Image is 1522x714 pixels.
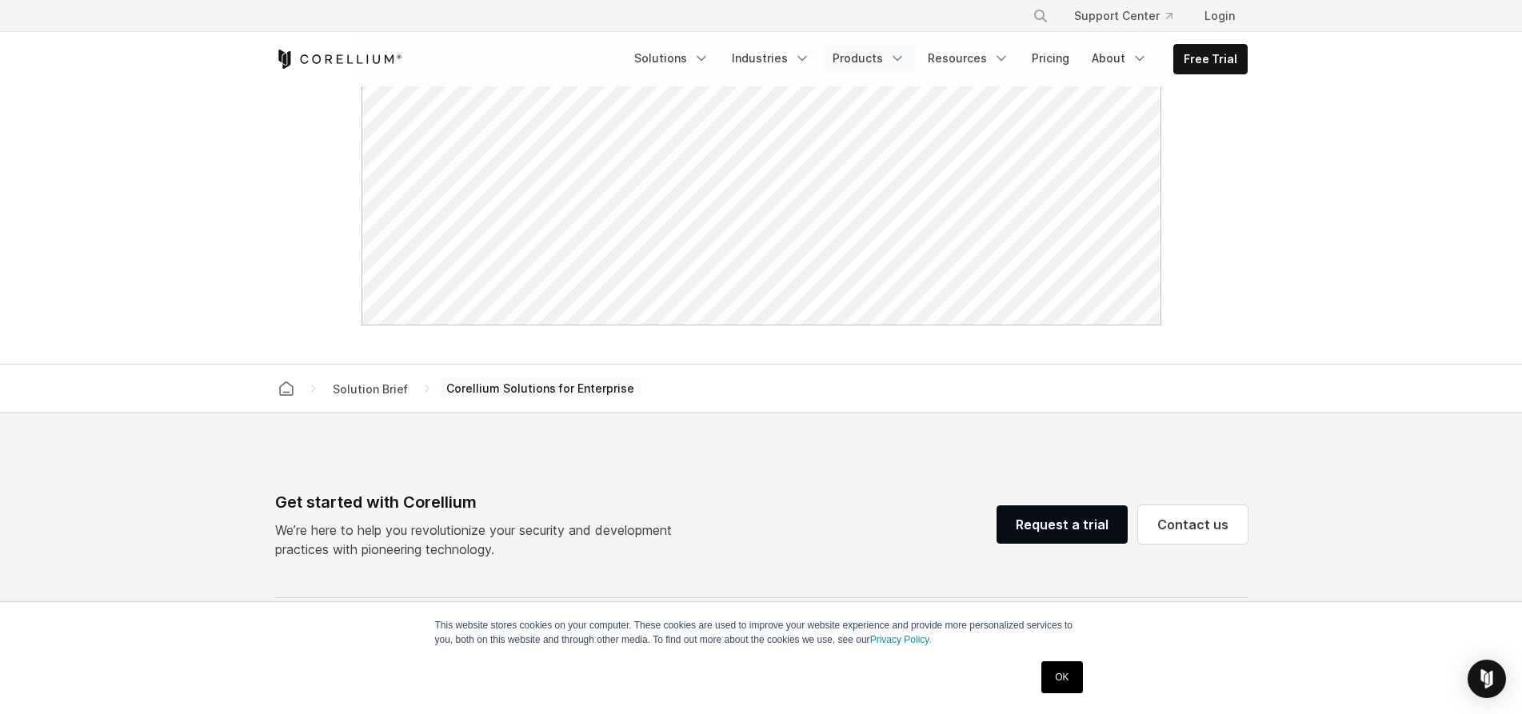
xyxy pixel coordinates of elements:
[918,44,1019,73] a: Resources
[1174,45,1247,74] a: Free Trial
[1082,44,1157,73] a: About
[1026,2,1055,30] button: Search
[1468,660,1506,698] div: Open Intercom Messenger
[1041,661,1082,693] a: OK
[440,377,641,400] span: Corellium Solutions for Enterprise
[722,44,820,73] a: Industries
[1013,2,1248,30] div: Navigation Menu
[997,505,1128,544] a: Request a trial
[435,618,1088,647] p: This website stores cookies on your computer. These cookies are used to improve your website expe...
[870,634,932,645] a: Privacy Policy.
[1061,2,1185,30] a: Support Center
[275,521,685,559] p: We’re here to help you revolutionize your security and development practices with pioneering tech...
[625,44,719,73] a: Solutions
[823,44,915,73] a: Products
[1138,505,1248,544] a: Contact us
[275,490,685,514] div: Get started with Corellium
[1022,44,1079,73] a: Pricing
[1192,2,1248,30] a: Login
[275,50,402,69] a: Corellium Home
[326,379,414,399] span: Solution Brief
[272,377,301,400] a: Corellium home
[625,44,1248,74] div: Navigation Menu
[326,381,414,397] div: Solution Brief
